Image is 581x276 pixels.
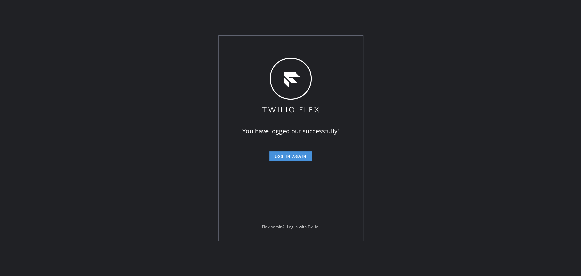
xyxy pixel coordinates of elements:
button: Log in again [269,151,312,161]
span: You have logged out successfully! [242,127,339,135]
span: Flex Admin? [262,224,284,230]
span: Log in again [275,154,307,159]
a: Log in with Twilio. [287,224,319,230]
